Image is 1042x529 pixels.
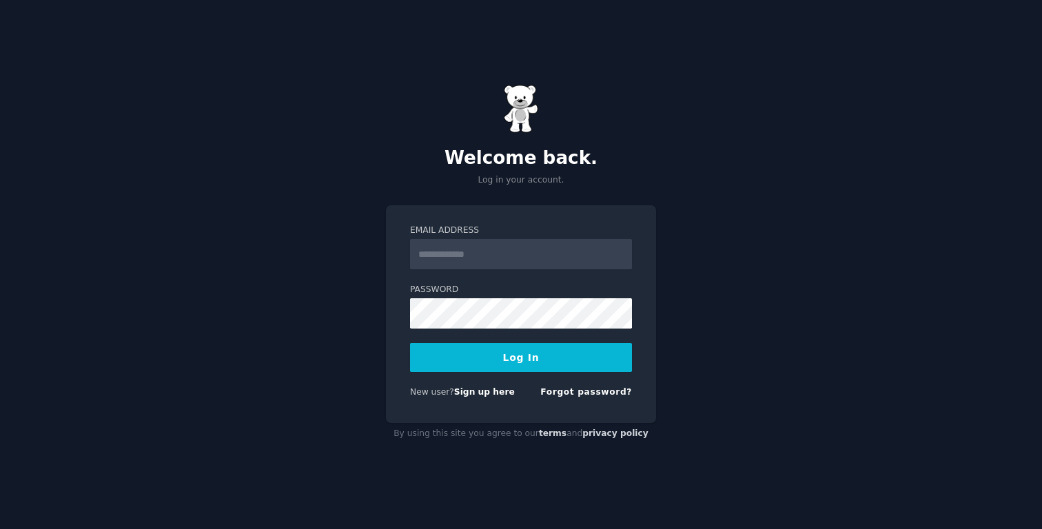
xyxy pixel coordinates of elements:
[386,423,656,445] div: By using this site you agree to our and
[582,428,648,438] a: privacy policy
[386,147,656,169] h2: Welcome back.
[504,85,538,133] img: Gummy Bear
[410,387,454,397] span: New user?
[540,387,632,397] a: Forgot password?
[410,225,632,237] label: Email Address
[386,174,656,187] p: Log in your account.
[410,284,632,296] label: Password
[410,343,632,372] button: Log In
[539,428,566,438] a: terms
[454,387,515,397] a: Sign up here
